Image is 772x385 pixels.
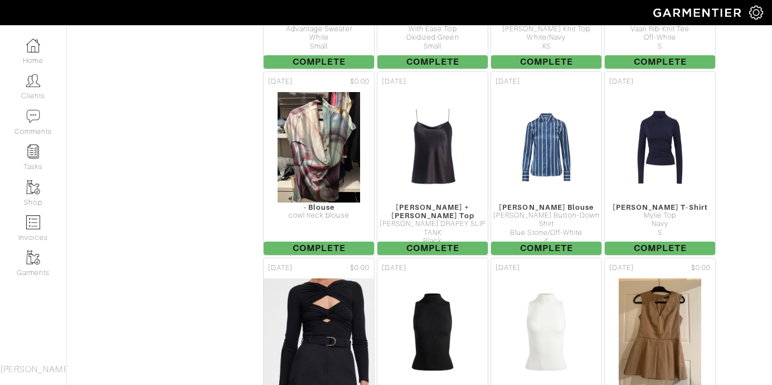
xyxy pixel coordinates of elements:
[377,55,488,69] span: Complete
[605,55,715,69] span: Complete
[26,38,40,52] img: dashboard-icon-dbcd8f5a0b271acd01030246c82b418ddd0df26cd7fceb0bd07c9910d44c42f6.png
[605,220,715,228] div: Navy
[264,25,374,33] div: Advantage Sweater
[502,92,591,203] img: ztGkYxc8Gnq35o2rCDuMTa6B
[264,33,374,42] div: White
[609,263,634,273] span: [DATE]
[496,76,520,87] span: [DATE]
[268,263,293,273] span: [DATE]
[605,242,715,255] span: Complete
[350,263,370,273] span: $0.00
[491,25,601,33] div: [PERSON_NAME] Knit Top
[391,92,474,203] img: QwEYcYZBHB4FgGiorNNhMjme
[491,33,601,42] div: White/Navy
[376,70,489,257] a: [DATE] [PERSON_NAME] + [PERSON_NAME] Top [PERSON_NAME] DRAPEY SLIP TANK Black S Complete
[268,76,293,87] span: [DATE]
[491,211,601,229] div: [PERSON_NAME] Button-Down Shirt
[491,237,601,246] div: 4
[749,6,763,20] img: gear-icon-white-bd11855cb880d31180b6d7d6211b90ccbf57a29d726f0c71d8c61bd08dd39cc2.png
[264,242,374,255] span: Complete
[491,42,601,51] div: XS
[350,76,370,87] span: $0.00
[264,203,374,211] div: - Blouse
[382,76,406,87] span: [DATE]
[264,42,374,51] div: Small
[491,203,601,211] div: [PERSON_NAME] Blouse
[377,220,488,237] div: [PERSON_NAME] DRAPEY SLIP TANK
[491,55,601,69] span: Complete
[605,229,715,237] div: S
[377,203,488,220] div: [PERSON_NAME] + [PERSON_NAME] Top
[605,25,715,33] div: Vaari Rib-Knit Tee
[26,251,40,264] img: garments-icon-b7da505a4dc4fd61783c78ac3ca0ef83fa9d6f193b1c9dc38574b1d14d53ca28.png
[377,237,488,246] div: Black
[648,3,749,22] img: garmentier-logo-header-white-b43fb05a5012e4ada735d5af1a66efaba907eab6374d6393d1fbf88cb4ef424d.png
[603,70,717,257] a: [DATE] [PERSON_NAME] T-Shirt Mylie Top Navy S Complete
[377,42,488,51] div: Small
[262,70,376,257] a: [DATE] $0.00 - Blouse cowl neck blouse Complete
[264,211,374,220] div: cowl neck blouse
[382,263,406,273] span: [DATE]
[26,180,40,194] img: garments-icon-b7da505a4dc4fd61783c78ac3ca0ef83fa9d6f193b1c9dc38574b1d14d53ca28.png
[605,42,715,51] div: S
[264,55,374,69] span: Complete
[491,229,601,237] div: Blue Stone/Off-White
[489,70,603,257] a: [DATE] [PERSON_NAME] Blouse [PERSON_NAME] Button-Down Shirt Blue Stone/Off-White 4 Complete
[377,33,488,42] div: Oxidized Green
[605,33,715,42] div: Off-White
[377,242,488,255] span: Complete
[26,74,40,88] img: clients-icon-6bae9207a08558b7cb47a8932f037763ab4055f8c8b6bfacd5dc20c3e0201464.png
[26,109,40,123] img: comment-icon-a0a6a9ef722e966f86d9cbdc48e553b5cf19dbc54f86b18d962a5391bc8f6eb6.png
[277,92,361,203] img: UA2ztB411Re3StQectWbs4Te
[609,76,634,87] span: [DATE]
[26,145,40,158] img: reminder-icon-8004d30b9f0a5d33ae49ab947aed9ed385cf756f9e5892f1edd6e32f2345188e.png
[377,25,488,33] div: With Ease Top
[605,211,715,220] div: Mylie Top
[496,263,520,273] span: [DATE]
[691,263,711,273] span: $0.00
[605,203,715,211] div: [PERSON_NAME] T-Shirt
[615,92,705,203] img: AaqRPfes1ctXrQ5xF5Fcsomb
[491,242,601,255] span: Complete
[26,215,40,229] img: orders-icon-0abe47150d42831381b5fb84f609e132dff9fe21cb692f30cb5eec754e2cba89.png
